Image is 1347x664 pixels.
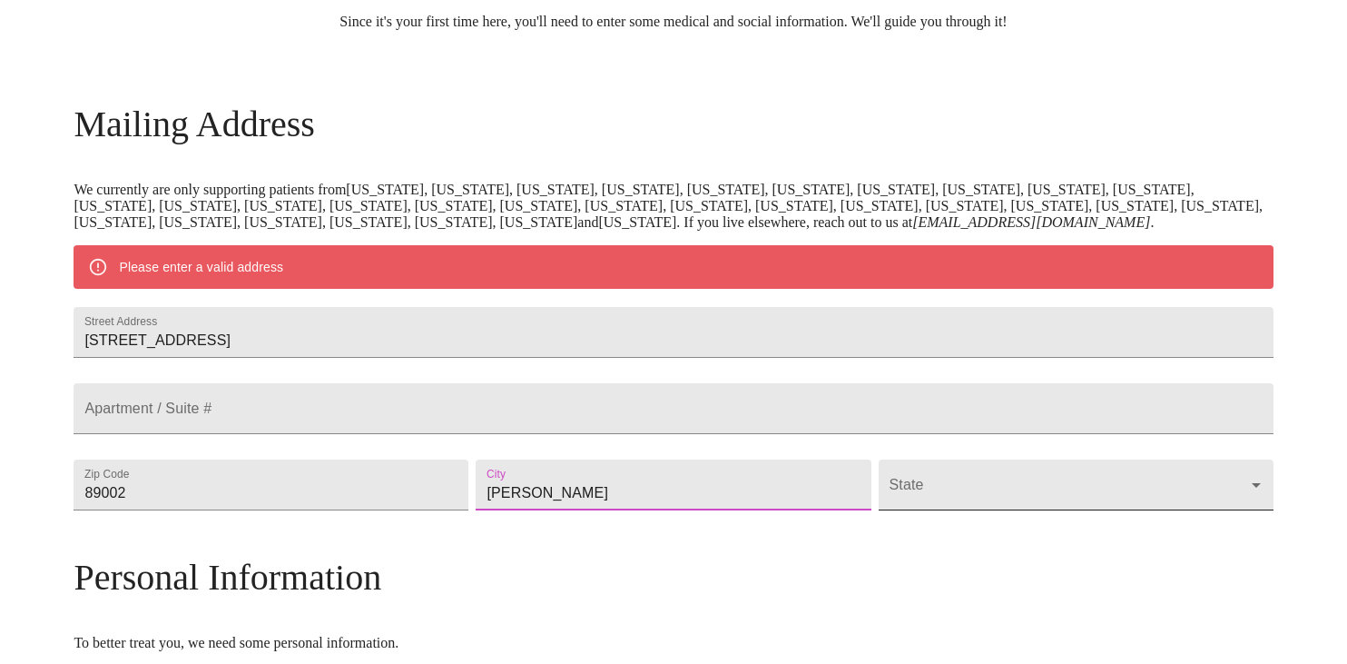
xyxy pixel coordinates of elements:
p: To better treat you, we need some personal information. [74,635,1273,651]
div: ​ [879,460,1273,510]
p: We currently are only supporting patients from [US_STATE], [US_STATE], [US_STATE], [US_STATE], [U... [74,182,1273,231]
em: [EMAIL_ADDRESS][DOMAIN_NAME] [912,214,1150,230]
p: Since it's your first time here, you'll need to enter some medical and social information. We'll ... [74,14,1273,30]
h3: Personal Information [74,556,1273,599]
div: Please enter a valid address [119,251,283,283]
h3: Mailing Address [74,103,1273,145]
